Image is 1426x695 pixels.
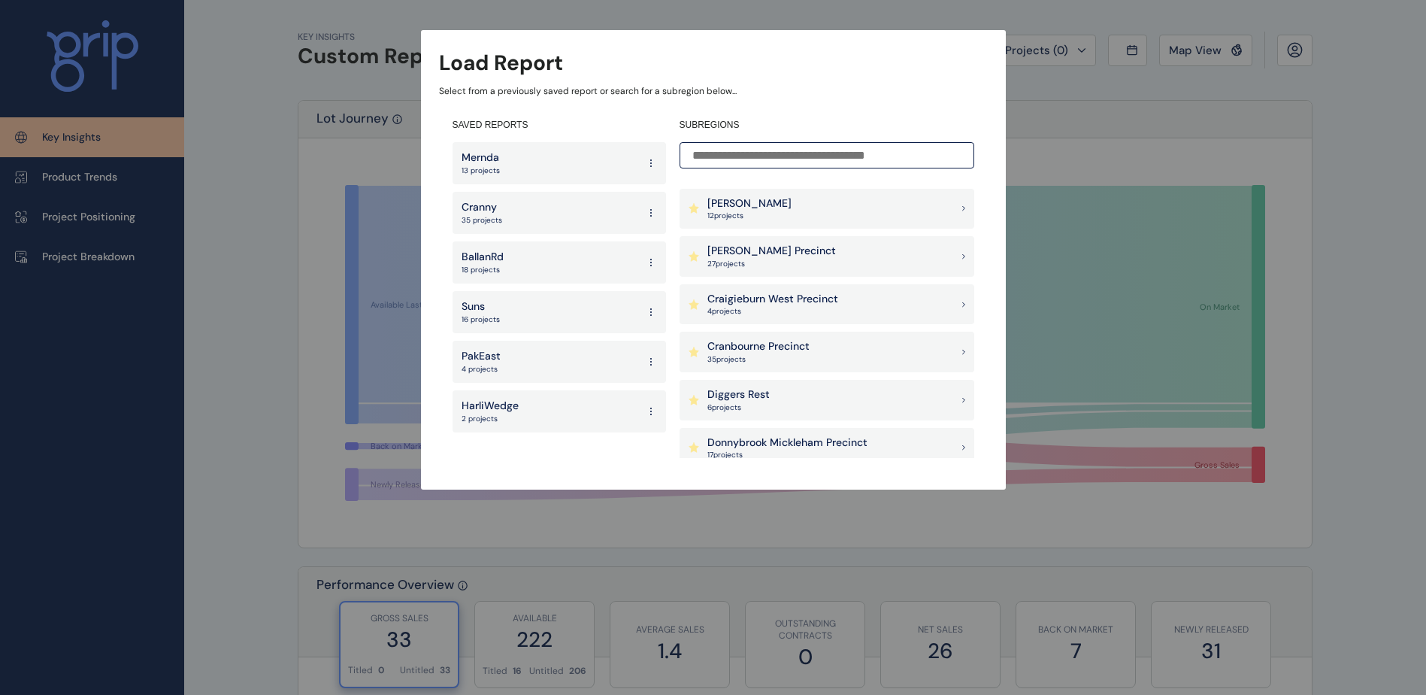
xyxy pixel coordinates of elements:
p: 17 project s [707,450,867,460]
p: HarliWedge [462,399,519,414]
p: Mernda [462,150,500,165]
p: PakEast [462,349,501,364]
h4: SUBREGIONS [680,119,974,132]
p: Donnybrook Mickleham Precinct [707,436,867,451]
p: 4 projects [462,364,501,375]
p: 16 projects [462,314,500,325]
p: Craigieburn West Precinct [707,292,838,307]
p: Cranny [462,200,502,215]
p: Diggers Rest [707,387,770,402]
p: Cranbourne Precinct [707,339,810,354]
p: 12 project s [707,211,792,221]
p: BallanRd [462,250,504,265]
p: 18 projects [462,265,504,275]
p: 13 projects [462,165,500,176]
p: [PERSON_NAME] Precinct [707,244,836,259]
h3: Load Report [439,48,563,77]
p: [PERSON_NAME] [707,196,792,211]
p: 35 projects [462,215,502,226]
p: Suns [462,299,500,314]
h4: SAVED REPORTS [453,119,666,132]
p: 27 project s [707,259,836,269]
p: 4 project s [707,306,838,317]
p: 6 project s [707,402,770,413]
p: Select from a previously saved report or search for a subregion below... [439,85,988,98]
p: 2 projects [462,414,519,424]
p: 35 project s [707,354,810,365]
